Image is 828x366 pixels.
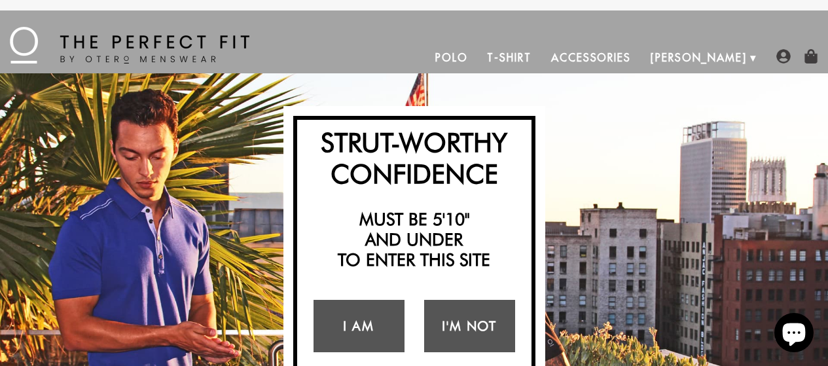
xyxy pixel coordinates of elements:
[776,49,791,64] img: user-account-icon.png
[10,27,249,64] img: The Perfect Fit - by Otero Menswear - Logo
[641,42,757,73] a: [PERSON_NAME]
[304,209,525,270] h2: Must be 5'10" and under to enter this site
[804,49,818,64] img: shopping-bag-icon.png
[304,126,525,189] h2: Strut-Worthy Confidence
[425,42,478,73] a: Polo
[541,42,641,73] a: Accessories
[314,300,405,352] a: I Am
[770,313,818,356] inbox-online-store-chat: Shopify online store chat
[424,300,515,352] a: I'm Not
[477,42,541,73] a: T-Shirt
